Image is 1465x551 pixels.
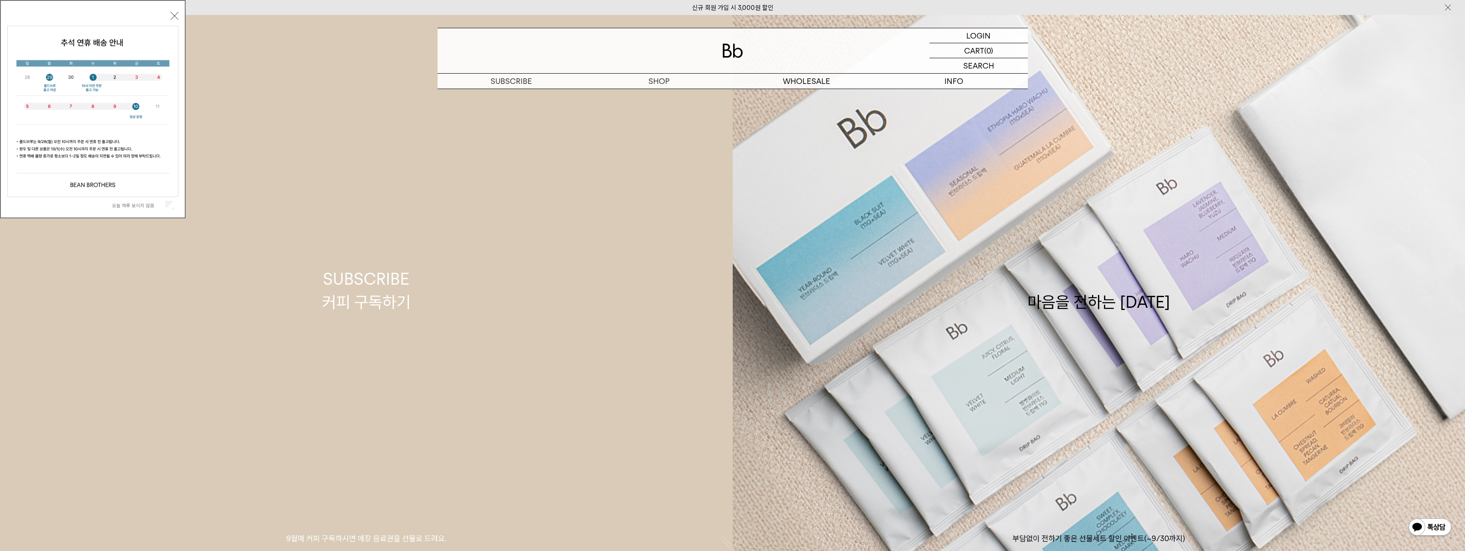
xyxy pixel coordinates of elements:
a: SUBSCRIBE [438,74,585,89]
p: CART [964,43,984,58]
button: 닫기 [171,12,178,20]
a: CART (0) [929,43,1028,58]
p: (0) [984,43,993,58]
a: LOGIN [929,28,1028,43]
div: SUBSCRIBE 커피 구독하기 [322,268,411,313]
p: INFO [880,74,1028,89]
p: WHOLESALE [733,74,880,89]
img: 카카오톡 채널 1:1 채팅 버튼 [1408,518,1452,538]
img: 5e4d662c6b1424087153c0055ceb1a13_140731.jpg [8,26,178,197]
a: 신규 회원 가입 시 3,000원 할인 [692,4,773,12]
img: 로고 [722,44,743,58]
a: SHOP [585,74,733,89]
div: 마음을 전하는 [DATE] [1027,268,1170,313]
p: SEARCH [963,58,994,73]
p: LOGIN [966,28,991,43]
label: 오늘 하루 보이지 않음 [112,203,164,208]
